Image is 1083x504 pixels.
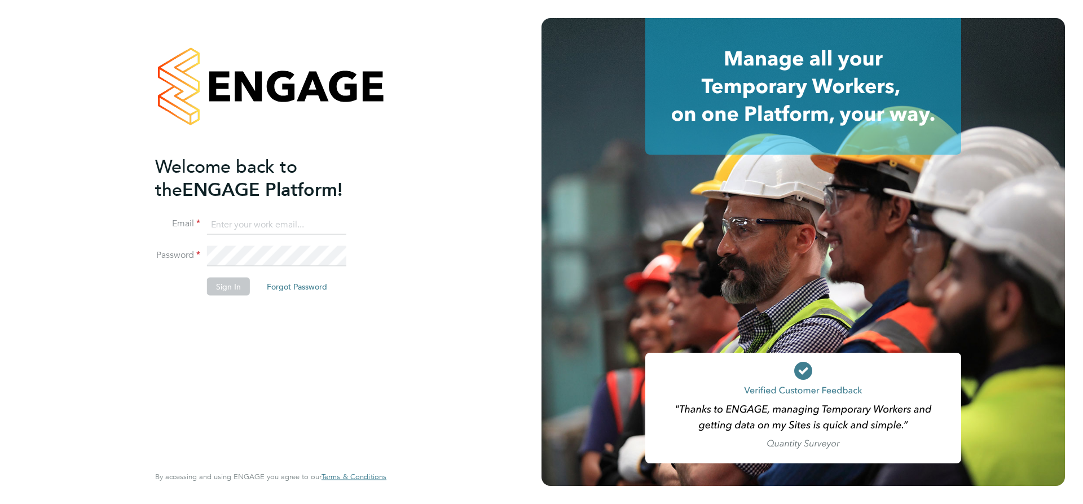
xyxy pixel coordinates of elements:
span: Welcome back to the [155,155,297,200]
button: Sign In [207,277,250,295]
button: Forgot Password [258,277,336,295]
span: By accessing and using ENGAGE you agree to our [155,472,386,481]
a: Terms & Conditions [322,472,386,481]
label: Password [155,249,200,261]
h2: ENGAGE Platform! [155,155,375,201]
input: Enter your work email... [207,214,346,235]
label: Email [155,218,200,230]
